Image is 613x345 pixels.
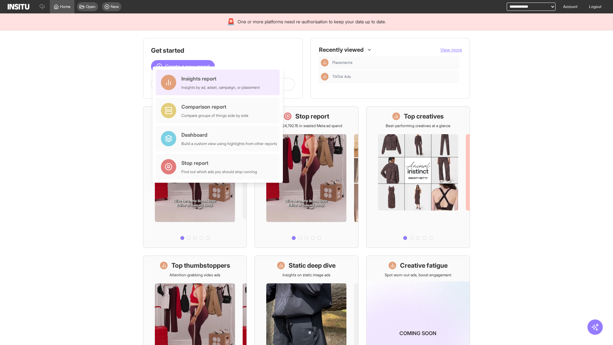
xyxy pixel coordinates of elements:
[283,272,330,278] p: Insights on static image ads
[289,261,336,270] h1: Static deep dive
[86,4,95,9] span: Open
[386,123,450,128] p: Best-performing creatives at a glance
[332,74,351,79] span: TikTok Ads
[440,47,462,52] span: View more
[181,131,277,139] div: Dashboard
[227,17,235,26] div: 🚨
[181,169,257,174] div: Find out which ads you should stop running
[181,75,260,82] div: Insights report
[440,47,462,53] button: View more
[181,113,248,118] div: Compare groups of things side by side
[254,106,358,248] a: Stop reportSave £24,792.15 in wasted Meta ad spend
[170,272,220,278] p: Attention-grabbing video ads
[238,19,386,25] span: One or more platforms need re-authorisation to keep your data up to date.
[8,4,29,10] img: Logo
[143,106,247,248] a: What's live nowSee all active ads instantly
[181,159,257,167] div: Stop report
[332,60,457,65] span: Placements
[181,103,248,111] div: Comparison report
[181,141,277,146] div: Build a custom view using highlights from other reports
[111,4,119,9] span: New
[321,59,329,66] div: Insights
[321,73,329,80] div: Insights
[404,112,444,121] h1: Top creatives
[151,60,215,73] button: Create a new report
[366,106,470,248] a: Top creativesBest-performing creatives at a glance
[165,63,210,70] span: Create a new report
[181,85,260,90] div: Insights by ad, adset, campaign, or placement
[151,46,295,55] h1: Get started
[171,261,230,270] h1: Top thumbstoppers
[60,4,71,9] span: Home
[332,74,457,79] span: TikTok Ads
[332,60,352,65] span: Placements
[295,112,329,121] h1: Stop report
[271,123,342,128] p: Save £24,792.15 in wasted Meta ad spend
